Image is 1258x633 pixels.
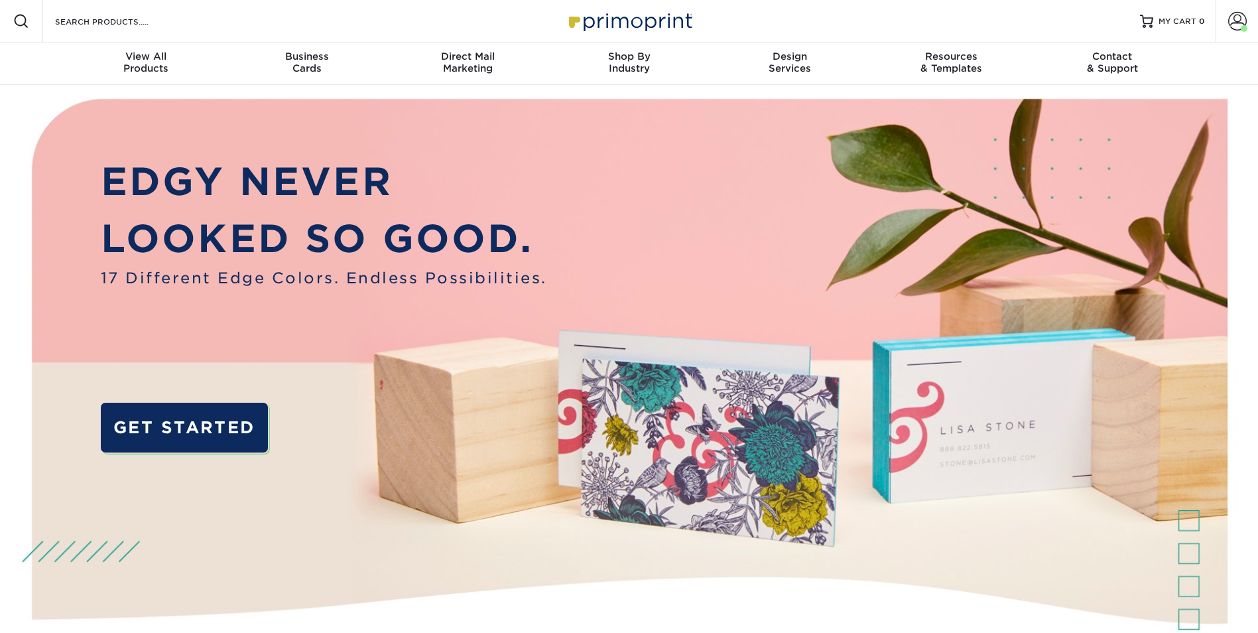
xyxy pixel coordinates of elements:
[101,403,268,453] a: GET STARTED
[387,50,548,74] div: Marketing
[101,267,547,289] span: 17 Different Edge Colors. Endless Possibilities.
[66,50,227,74] div: Products
[101,153,547,210] p: EDGY NEVER
[1159,16,1196,27] span: MY CART
[66,50,227,62] span: View All
[54,13,183,29] input: SEARCH PRODUCTS.....
[710,50,871,74] div: Services
[1032,50,1193,62] span: Contact
[387,50,548,62] span: Direct Mail
[1032,42,1193,85] a: Contact& Support
[226,42,387,85] a: BusinessCards
[563,7,696,35] img: Primoprint
[548,50,710,62] span: Shop By
[710,42,871,85] a: DesignServices
[66,42,227,85] a: View AllProducts
[101,210,547,267] p: LOOKED SO GOOD.
[710,50,871,62] span: Design
[1199,17,1205,26] span: 0
[548,50,710,74] div: Industry
[1032,50,1193,74] div: & Support
[387,42,548,85] a: Direct MailMarketing
[871,50,1032,74] div: & Templates
[871,42,1032,85] a: Resources& Templates
[548,42,710,85] a: Shop ByIndustry
[871,50,1032,62] span: Resources
[226,50,387,62] span: Business
[226,50,387,74] div: Cards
